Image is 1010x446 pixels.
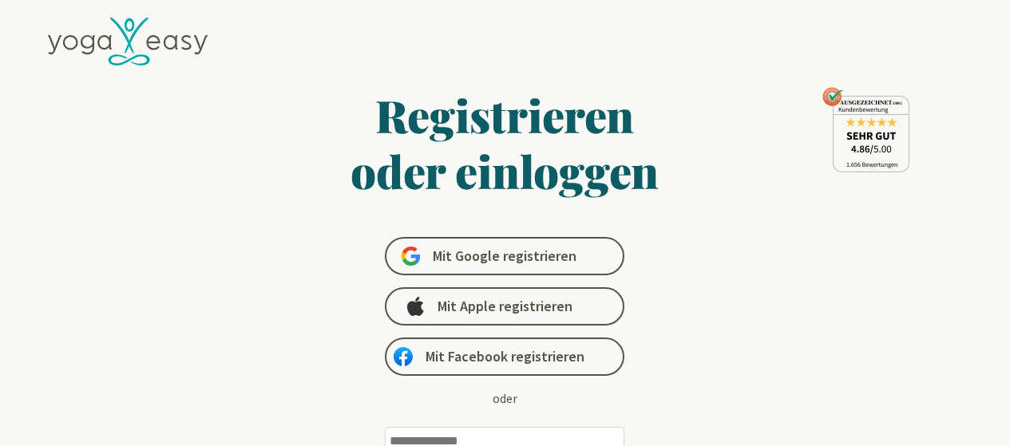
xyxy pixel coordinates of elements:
a: Mit Apple registrieren [385,287,624,326]
div: oder [493,389,517,408]
span: Mit Apple registrieren [438,297,572,316]
span: Mit Facebook registrieren [426,347,584,366]
h1: Registrieren oder einloggen [196,87,814,199]
a: Mit Facebook registrieren [385,337,624,376]
a: Mit Google registrieren [385,237,624,275]
span: Mit Google registrieren [433,247,576,266]
img: ausgezeichnet_seal.png [822,87,909,172]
